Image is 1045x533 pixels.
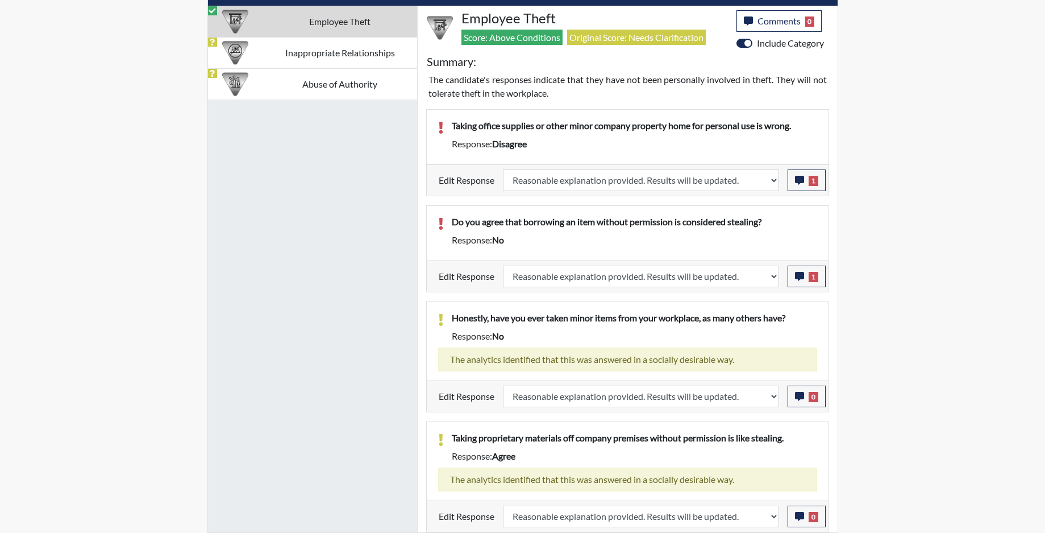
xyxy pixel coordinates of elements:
span: 1 [809,176,818,186]
p: Taking proprietary materials off company premises without permission is like stealing. [452,431,817,445]
span: Comments [757,15,801,26]
div: Response: [443,329,826,343]
div: The analytics identified that this was answered in a socially desirable way. [438,348,817,371]
div: The analytics identified that this was answered in a socially desirable way. [438,468,817,491]
button: 0 [788,506,826,527]
span: no [492,330,504,341]
td: Abuse of Authority [263,68,417,100]
h4: Employee Theft [461,10,728,27]
div: Response: [443,137,826,151]
img: CATEGORY%20ICON-07.58b65e52.png [222,9,248,35]
img: CATEGORY%20ICON-14.139f8ef7.png [222,40,248,66]
p: Taking office supplies or other minor company property home for personal use is wrong. [452,119,817,133]
h5: Summary: [427,55,476,68]
div: Update the test taker's response, the change might impact the score [494,506,788,527]
p: Honestly, have you ever taken minor items from your workplace, as many others have? [452,311,817,325]
div: Update the test taker's response, the change might impact the score [494,170,788,191]
span: 1 [809,272,818,282]
span: 0 [809,392,818,402]
div: Update the test taker's response, the change might impact the score [494,266,788,287]
span: 0 [809,512,818,522]
span: Original Score: Needs Clarification [567,30,706,45]
div: Response: [443,449,826,463]
label: Edit Response [439,170,494,191]
button: Comments0 [736,10,822,32]
td: Inappropriate Relationships [263,37,417,68]
div: Update the test taker's response, the change might impact the score [494,386,788,407]
td: Employee Theft [263,6,417,37]
button: 1 [788,266,826,287]
label: Edit Response [439,386,494,407]
span: agree [492,451,515,461]
label: Edit Response [439,506,494,527]
p: Do you agree that borrowing an item without permission is considered stealing? [452,215,817,229]
label: Edit Response [439,266,494,287]
div: Response: [443,233,826,247]
img: CATEGORY%20ICON-01.94e51fac.png [222,71,248,97]
button: 1 [788,170,826,191]
p: The candidate's responses indicate that they have not been personally involved in theft. They wil... [428,73,827,100]
img: CATEGORY%20ICON-07.58b65e52.png [427,15,453,41]
span: 0 [805,16,815,27]
span: disagree [492,138,527,149]
label: Include Category [757,36,824,50]
span: no [492,234,504,245]
button: 0 [788,386,826,407]
span: Score: Above Conditions [461,30,563,45]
